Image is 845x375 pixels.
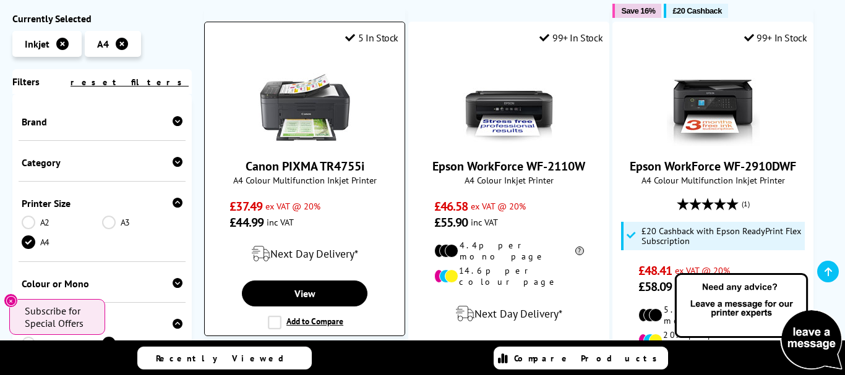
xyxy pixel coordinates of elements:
[612,4,661,18] button: Save 16%
[463,136,555,148] a: Epson WorkForce WF-2110W
[22,156,182,169] div: Category
[229,214,264,230] span: £44.99
[539,32,603,44] div: 99+ In Stock
[672,6,721,15] span: £20 Cashback
[744,32,807,44] div: 99+ In Stock
[619,174,807,186] span: A4 Colour Multifunction Inkjet Printer
[22,197,182,209] div: Printer Size
[211,174,398,186] span: A4 Colour Multifunction Inkjet Printer
[434,214,468,230] span: £55.90
[672,271,845,373] img: Open Live Chat window
[71,77,189,88] a: reset filters
[471,200,526,212] span: ex VAT @ 20%
[22,337,102,350] a: Laser
[638,279,672,295] span: £58.09
[259,136,351,148] a: Canon PIXMA TR4755i
[664,4,727,18] button: £20 Cashback
[345,32,398,44] div: 5 In Stock
[22,277,182,290] div: Colour or Mono
[25,305,93,329] span: Subscribe for Special Offers
[415,174,603,186] span: A4 Colour Inkjet Printer
[638,304,788,326] li: 5.6p per mono page
[434,265,584,287] li: 14.6p per colour page
[137,347,312,369] a: Recently Viewed
[4,293,18,308] button: Close
[22,116,182,128] div: Brand
[415,297,603,331] div: modal_delivery
[156,353,296,364] span: Recently Viewed
[471,216,498,228] span: inc VAT
[267,216,294,228] span: inc VAT
[22,235,102,249] a: A4
[268,316,343,329] label: Add to Compare
[102,337,182,350] a: Inkjet
[246,158,364,174] a: Canon PIXMA TR4755i
[514,353,664,364] span: Compare Products
[22,216,102,229] a: A2
[102,216,182,229] a: A3
[638,329,788,352] li: 20.4p per colour page
[463,53,555,146] img: Epson WorkForce WF-2110W
[434,240,584,262] li: 4.4p per mono page
[667,136,760,148] a: Epson WorkForce WF-2910DWF
[432,158,585,174] a: Epson WorkForce WF-2110W
[229,198,262,214] span: £37.49
[675,264,730,276] span: ex VAT @ 20%
[259,53,351,146] img: Canon PIXMA TR4755i
[667,53,760,146] img: Epson WorkForce WF-2910DWF
[742,192,750,216] span: (1)
[97,38,109,50] span: A4
[12,75,40,88] span: Filters
[211,237,398,271] div: modal_delivery
[242,280,368,306] a: View
[638,263,672,279] span: £48.41
[621,6,655,15] span: Save 16%
[630,158,796,174] a: Epson WorkForce WF-2910DWF
[434,198,468,214] span: £46.58
[12,12,192,25] div: Currently Selected
[641,226,802,246] span: £20 Cashback with Epson ReadyPrint Flex Subscription
[494,347,668,369] a: Compare Products
[265,200,320,212] span: ex VAT @ 20%
[25,38,49,50] span: Inkjet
